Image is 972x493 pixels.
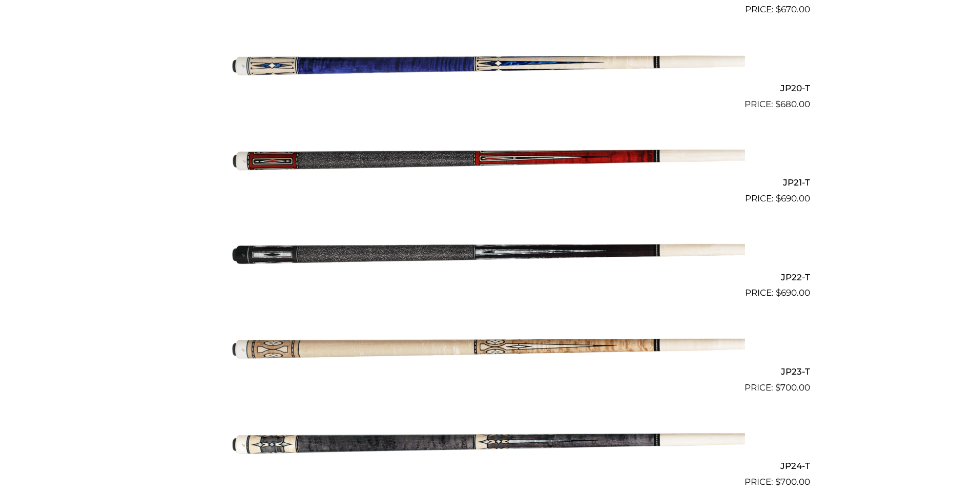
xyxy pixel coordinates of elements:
img: JP21-T [228,115,745,201]
span: $ [776,193,781,203]
bdi: 700.00 [775,382,810,393]
span: $ [775,382,780,393]
h2: JP22-T [162,268,810,286]
a: JP21-T $690.00 [162,115,810,206]
bdi: 700.00 [775,477,810,487]
a: JP23-T $700.00 [162,304,810,394]
h2: JP23-T [162,362,810,381]
img: JP24-T [228,399,745,485]
h2: JP24-T [162,457,810,476]
bdi: 690.00 [776,287,810,298]
bdi: 670.00 [776,4,810,14]
span: $ [775,477,780,487]
a: JP22-T $690.00 [162,210,810,300]
span: $ [776,4,781,14]
h2: JP21-T [162,173,810,192]
h2: JP20-T [162,78,810,97]
bdi: 680.00 [775,99,810,109]
span: $ [775,99,780,109]
bdi: 690.00 [776,193,810,203]
span: $ [776,287,781,298]
img: JP22-T [228,210,745,296]
a: JP24-T $700.00 [162,399,810,489]
img: JP20-T [228,20,745,107]
a: JP20-T $680.00 [162,20,810,111]
img: JP23-T [228,304,745,390]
